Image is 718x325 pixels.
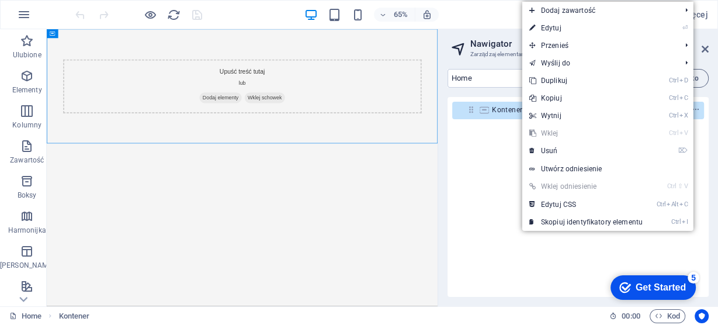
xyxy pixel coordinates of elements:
[630,312,632,320] span: :
[667,182,677,190] i: Ctrl
[522,107,650,125] a: CtrlXWytnij
[677,182,682,190] i: ⇧
[522,125,650,142] a: CtrlVWklej
[522,89,650,107] a: CtrlCKopiuj
[32,13,82,23] div: Get Started
[522,142,650,160] a: ⌦Usuń
[679,112,688,119] i: X
[690,103,702,117] button: context-menu
[669,129,678,137] i: Ctrl
[12,120,41,130] p: Kolumny
[684,182,688,190] i: V
[422,9,432,20] i: Po zmianie rozmiaru automatycznie dostosowuje poziom powiększenia do wybranego urządzenia.
[522,72,650,89] a: CtrlDDuplikuj
[167,8,181,22] i: Przeładuj stronę
[522,213,650,231] a: CtrlISkopiuj identyfikatory elementu
[679,94,688,102] i: C
[695,309,709,323] button: Usercentrics
[59,309,90,323] span: Kliknij, aby zaznaczyć. Kliknij dwukrotnie, aby edytować
[391,8,410,22] h6: 65%
[679,77,688,84] i: D
[609,309,640,323] h6: Czas sesji
[622,309,640,323] span: 00 00
[522,54,676,72] a: Wyślij do
[492,105,522,115] span: Kontener
[235,98,299,114] span: Dodaj elementy
[18,191,37,200] p: Boksy
[669,77,678,84] i: Ctrl
[667,200,678,208] i: Alt
[9,309,41,323] a: Kliknij, aby anulować zaznaczenie. Kliknij dwukrotnie, aby otworzyć Strony
[470,39,709,49] h2: Nawigator
[650,309,685,323] button: Kod
[84,2,95,14] div: 5
[304,98,366,114] span: Wklej schowek
[6,6,92,30] div: Get Started 5 items remaining, 0% complete
[522,178,650,195] a: Ctrl⇧VWklej odniesienie
[669,112,678,119] i: Ctrl
[25,47,577,130] div: Upuść treść tutaj
[682,24,688,32] i: ⏎
[655,309,680,323] span: Kod
[12,85,42,95] p: Elementy
[682,218,688,226] i: I
[470,49,685,60] h3: Zarządzaj elementami na swoich stronach
[522,19,650,37] a: ⏎Edytuj
[522,37,676,54] span: Przenieś
[679,129,688,137] i: V
[656,200,665,208] i: Ctrl
[59,309,90,323] nav: breadcrumb
[522,160,693,178] a: Utwórz odniesienie
[669,94,678,102] i: Ctrl
[8,226,46,235] p: Harmonijka
[13,50,41,60] p: Ulubione
[522,196,650,213] a: CtrlAltCEdytuj CSS
[167,8,181,22] button: reload
[374,8,415,22] button: 65%
[678,147,688,154] i: ⌦
[522,2,676,19] span: Dodaj zawartość
[10,155,44,165] p: Zawartość
[671,218,681,226] i: Ctrl
[679,200,688,208] i: C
